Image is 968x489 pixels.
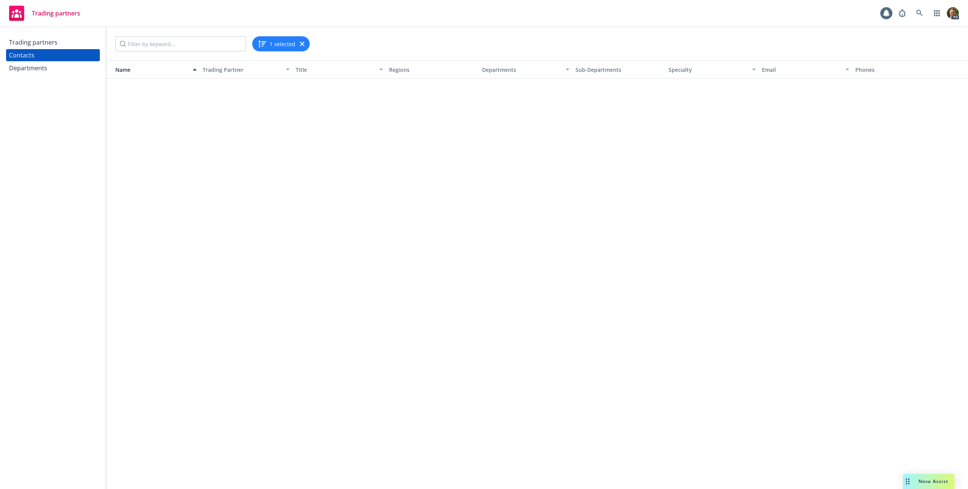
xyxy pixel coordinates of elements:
div: Contacts [9,49,34,61]
a: Contacts [6,49,100,61]
div: Regions [389,66,476,74]
button: Email [759,60,852,79]
div: Email [762,66,841,74]
button: Departments [479,60,572,79]
img: photo [947,7,959,19]
span: Nova Assist [918,478,948,484]
a: Departments [6,62,100,74]
div: Name [109,66,188,74]
div: Drag to move [903,474,912,489]
button: Nova Assist [903,474,954,489]
div: Departments [9,62,47,74]
a: Trading partners [6,3,83,24]
button: Trading Partner [200,60,293,79]
a: Trading partners [6,36,100,48]
input: Filter by keyword... [115,36,246,51]
a: Switch app [929,6,945,21]
div: Trading Partner [203,66,282,74]
a: Search [912,6,927,21]
div: Title [296,66,375,74]
div: Sub-Departments [576,66,663,74]
button: Specialty [665,60,759,79]
div: Departments [482,66,561,74]
a: Report a Bug [895,6,910,21]
div: Trading partners [9,36,57,48]
button: 1 selected [258,39,295,48]
span: Trading partners [32,10,80,16]
div: Specialty [669,66,748,74]
button: Name [106,60,200,79]
button: Regions [386,60,479,79]
button: Title [293,60,386,79]
button: Sub-Departments [572,60,666,79]
button: Phones [852,60,946,79]
div: Phones [855,66,943,74]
